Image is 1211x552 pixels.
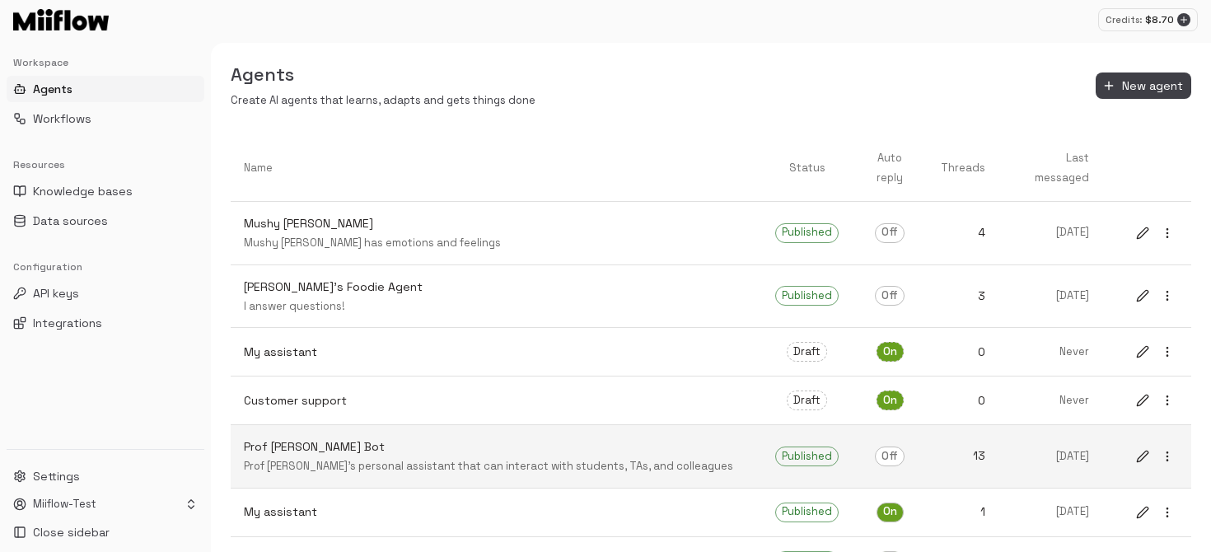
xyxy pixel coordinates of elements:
[762,135,852,202] th: Status
[1132,446,1153,467] button: edit
[7,519,204,545] button: Close sidebar
[762,489,852,536] a: Published
[1119,433,1191,480] a: editmore
[33,285,79,302] span: API keys
[7,76,204,102] button: Agents
[33,213,108,229] span: Data sources
[852,329,928,375] a: On
[244,278,749,296] p: [PERSON_NAME]'s Foodie Agent
[244,459,749,475] p: Prof [PERSON_NAME]'s personal assistant that can interact with students, TAs, and colleagues
[204,43,217,552] button: Toggle Sidebar
[998,212,1102,254] a: [DATE]
[7,463,204,489] button: Settings
[7,49,204,76] div: Workspace
[7,493,204,516] button: Miiflow-Test
[33,524,110,540] span: Close sidebar
[941,503,985,521] p: 1
[244,392,749,409] p: Customer support
[7,178,204,204] button: Knowledge bases
[1157,222,1178,244] button: more
[1132,222,1153,244] button: edit
[1119,377,1191,424] a: editmore
[998,331,1102,373] a: Never
[928,274,998,318] a: 3
[244,344,749,361] p: My assistant
[13,9,109,30] img: Logo
[852,433,928,479] a: Off
[7,280,204,306] button: API keys
[244,299,749,315] p: I answer questions!
[941,288,985,305] p: 3
[776,449,838,465] span: Published
[1096,73,1191,100] button: New agent
[1119,272,1191,320] a: editmore
[244,503,749,521] p: My assistant
[998,275,1102,317] a: [DATE]
[231,490,762,534] a: My assistant
[852,210,928,256] a: Off
[928,379,998,423] a: 0
[1145,12,1174,27] p: $ 8.70
[7,105,204,132] button: Workflows
[1012,225,1089,241] p: [DATE]
[244,236,749,251] p: Mushy [PERSON_NAME] has emotions and feelings
[1132,341,1153,363] button: edit
[941,392,985,409] p: 0
[928,135,998,202] th: Threads
[33,110,91,127] span: Workflows
[33,183,133,199] span: Knowledge bases
[998,380,1102,422] a: Never
[788,344,826,360] span: Draft
[7,152,204,178] div: Resources
[876,449,904,465] span: Off
[1012,393,1089,409] p: Never
[762,273,852,319] a: Published
[231,379,762,423] a: Customer support
[231,93,535,109] p: Create AI agents that learns, adapts and gets things done
[1132,502,1153,523] button: edit
[877,344,903,360] span: On
[877,393,903,409] span: On
[1119,209,1191,257] a: editmore
[1157,341,1178,363] button: more
[1012,344,1089,360] p: Never
[33,315,102,331] span: Integrations
[762,210,852,256] a: Published
[1157,502,1178,523] button: more
[941,447,985,465] p: 13
[33,81,72,97] span: Agents
[1012,288,1089,304] p: [DATE]
[928,490,998,534] a: 1
[244,215,749,232] p: Mushy [PERSON_NAME]
[928,330,998,374] a: 0
[1012,504,1089,520] p: [DATE]
[876,288,904,304] span: Off
[1119,489,1191,536] a: editmore
[776,288,838,304] span: Published
[33,468,80,484] span: Settings
[1106,13,1142,27] p: Credits:
[941,224,985,241] p: 4
[998,436,1102,478] a: [DATE]
[244,438,749,456] p: Prof [PERSON_NAME] Bot
[877,504,903,520] span: On
[231,425,762,488] a: Prof [PERSON_NAME] BotProf [PERSON_NAME]'s personal assistant that can interact with students, TA...
[1132,390,1153,411] button: edit
[7,254,204,280] div: Configuration
[852,135,928,202] th: Auto reply
[762,377,852,423] a: Draft
[998,491,1102,533] a: [DATE]
[762,329,852,375] a: Draft
[928,434,998,478] a: 13
[33,497,96,512] p: Miiflow-Test
[231,330,762,374] a: My assistant
[231,63,535,87] h5: Agents
[762,433,852,479] a: Published
[1157,390,1178,411] button: more
[852,489,928,536] a: On
[998,135,1102,202] th: Last messaged
[231,135,762,202] th: Name
[1157,446,1178,467] button: more
[852,377,928,423] a: On
[7,310,204,336] button: Integrations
